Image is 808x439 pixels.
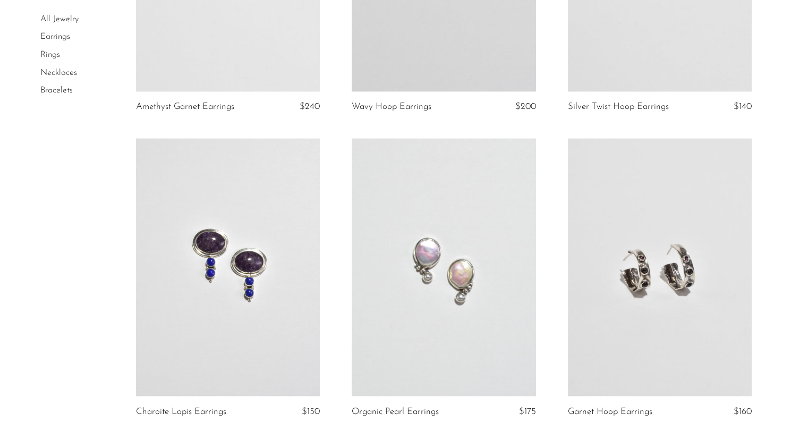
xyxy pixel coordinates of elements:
span: $200 [515,102,536,111]
a: Amethyst Garnet Earrings [136,102,234,112]
a: Bracelets [40,86,73,95]
a: Organic Pearl Earrings [352,407,439,416]
a: Rings [40,50,60,59]
span: $160 [734,407,752,416]
a: Charoite Lapis Earrings [136,407,226,416]
span: $175 [519,407,536,416]
a: Silver Twist Hoop Earrings [568,102,669,112]
span: $240 [300,102,320,111]
a: All Jewelry [40,15,79,23]
span: $140 [734,102,752,111]
a: Earrings [40,33,70,41]
a: Wavy Hoop Earrings [352,102,431,112]
span: $150 [302,407,320,416]
a: Necklaces [40,69,77,77]
a: Garnet Hoop Earrings [568,407,652,416]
